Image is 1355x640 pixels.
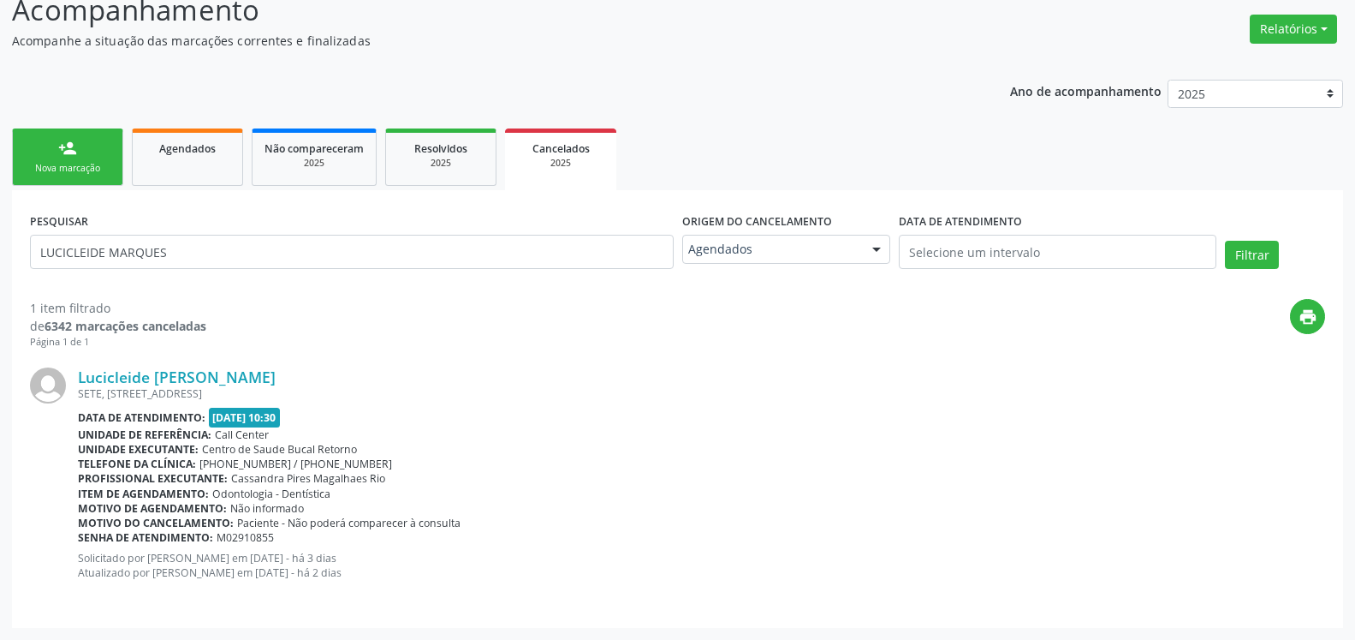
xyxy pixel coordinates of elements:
b: Unidade de referência: [78,428,211,442]
b: Telefone da clínica: [78,457,196,471]
div: SETE, [STREET_ADDRESS] [78,386,1325,401]
b: Item de agendamento: [78,487,209,501]
span: Odontologia - Dentística [212,487,330,501]
span: [DATE] 10:30 [209,408,281,428]
span: Resolvidos [414,141,467,156]
button: print [1290,299,1325,334]
label: Origem do cancelamento [682,208,832,235]
span: Agendados [159,141,216,156]
span: M02910855 [217,530,274,545]
label: PESQUISAR [30,208,88,235]
img: img [30,368,66,404]
i: print [1299,308,1317,326]
b: Unidade executante: [78,442,199,457]
span: Cancelados [532,141,590,156]
input: Selecione um intervalo [899,235,1216,269]
div: 1 item filtrado [30,299,206,317]
span: Centro de Saude Bucal Retorno [202,442,357,457]
b: Motivo de agendamento: [78,501,227,516]
b: Data de atendimento: [78,410,205,425]
b: Profissional executante: [78,471,228,486]
div: person_add [58,139,77,158]
strong: 6342 marcações canceladas [45,318,206,334]
div: 2025 [264,157,364,170]
b: Motivo do cancelamento: [78,516,234,530]
span: Agendados [688,241,856,258]
div: 2025 [398,157,484,170]
p: Acompanhe a situação das marcações correntes e finalizadas [12,32,944,50]
span: Call Center [215,428,269,442]
span: [PHONE_NUMBER] / [PHONE_NUMBER] [199,457,392,471]
button: Relatórios [1250,15,1337,44]
b: Senha de atendimento: [78,530,213,545]
span: Não informado [230,501,304,516]
div: Nova marcação [25,162,110,175]
span: Paciente - Não poderá comparecer à consulta [237,516,461,530]
button: Filtrar [1225,241,1279,270]
span: Não compareceram [264,141,364,156]
input: Nome, código do beneficiário ou CPF [30,235,674,269]
div: Página 1 de 1 [30,335,206,350]
span: Cassandra Pires Magalhaes Rio [231,471,385,486]
p: Solicitado por [PERSON_NAME] em [DATE] - há 3 dias Atualizado por [PERSON_NAME] em [DATE] - há 2 ... [78,551,1325,580]
a: Lucicleide [PERSON_NAME] [78,368,276,386]
div: 2025 [517,157,604,170]
div: de [30,317,206,335]
p: Ano de acompanhamento [1010,80,1162,101]
label: DATA DE ATENDIMENTO [899,208,1022,235]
